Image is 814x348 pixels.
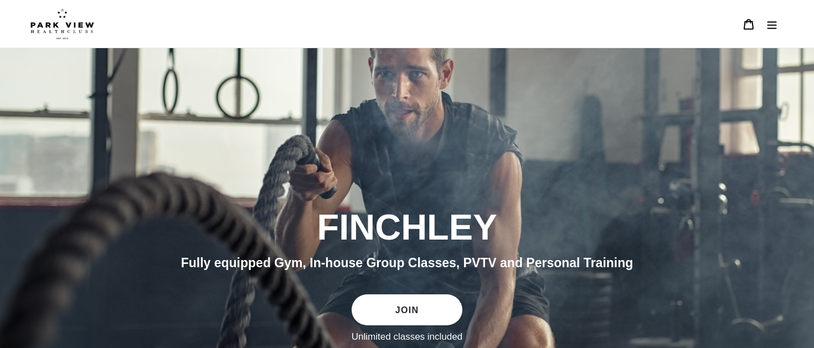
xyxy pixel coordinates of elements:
[30,8,94,39] img: Park view health clubs is a gym near you.
[352,331,462,343] label: Unlimited classes included
[105,206,709,249] h2: FINCHLEY
[760,12,784,36] button: Menu
[352,294,462,325] a: JOIN
[181,256,633,270] span: Fully equipped Gym, In-house Group Classes, PVTV and Personal Training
